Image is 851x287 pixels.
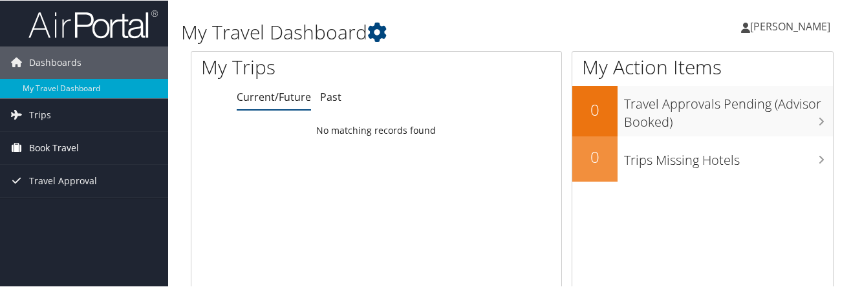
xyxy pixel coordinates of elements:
h1: My Travel Dashboard [181,18,623,45]
a: Current/Future [237,89,311,103]
h1: My Action Items [572,53,833,80]
h3: Travel Approvals Pending (Advisor Booked) [624,88,833,131]
a: 0Trips Missing Hotels [572,136,833,181]
span: Dashboards [29,46,81,78]
span: Book Travel [29,131,79,164]
a: Past [320,89,341,103]
h1: My Trips [201,53,397,80]
span: Trips [29,98,51,131]
h3: Trips Missing Hotels [624,144,833,169]
span: [PERSON_NAME] [750,19,830,33]
img: airportal-logo.png [28,8,158,39]
a: 0Travel Approvals Pending (Advisor Booked) [572,85,833,135]
td: No matching records found [191,118,561,142]
h2: 0 [572,98,618,120]
h2: 0 [572,145,618,167]
a: [PERSON_NAME] [741,6,843,45]
span: Travel Approval [29,164,97,197]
